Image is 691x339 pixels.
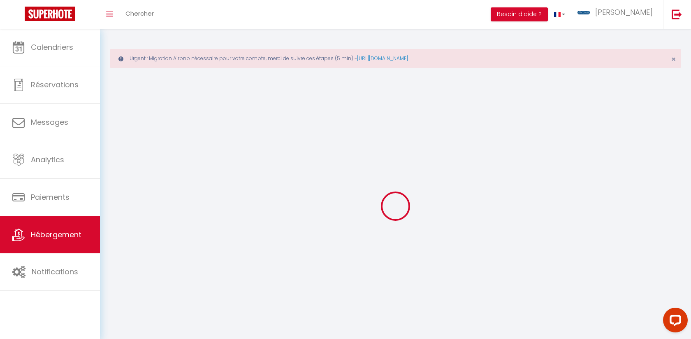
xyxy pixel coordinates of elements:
[31,192,70,202] span: Paiements
[656,304,691,339] iframe: LiveChat chat widget
[671,54,676,64] span: ×
[31,229,81,240] span: Hébergement
[357,55,408,62] a: [URL][DOMAIN_NAME]
[110,49,681,68] div: Urgent : Migration Airbnb nécessaire pour votre compte, merci de suivre ces étapes (5 min) -
[31,154,64,165] span: Analytics
[32,267,78,277] span: Notifications
[31,42,73,52] span: Calendriers
[577,11,590,14] img: ...
[25,7,75,21] img: Super Booking
[125,9,154,18] span: Chercher
[671,56,676,63] button: Close
[595,7,653,17] span: [PERSON_NAME]
[31,117,68,127] span: Messages
[672,9,682,19] img: logout
[491,7,548,21] button: Besoin d'aide ?
[31,79,79,90] span: Réservations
